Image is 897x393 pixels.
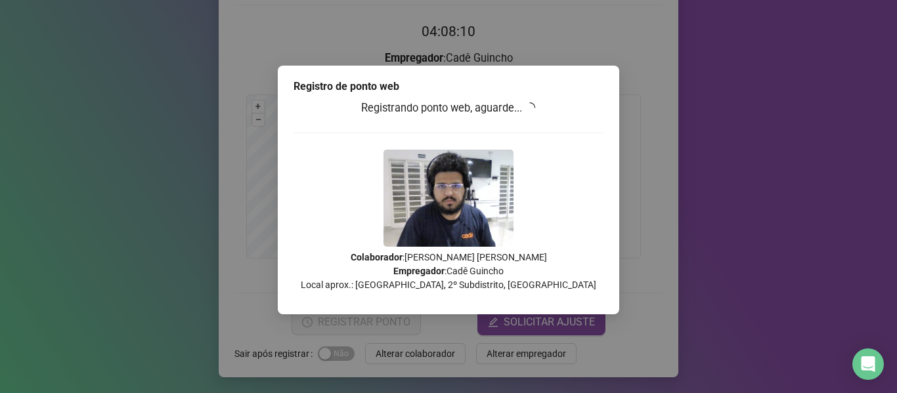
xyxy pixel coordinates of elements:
p: : [PERSON_NAME] [PERSON_NAME] : Cadê Guincho Local aprox.: [GEOGRAPHIC_DATA], 2º Subdistrito, [GE... [294,251,603,292]
span: loading [523,101,537,115]
div: Open Intercom Messenger [852,348,884,380]
strong: Empregador [393,266,445,276]
div: Registro de ponto web [294,79,603,94]
strong: Colaborador [351,252,403,262]
h3: Registrando ponto web, aguarde... [294,100,603,117]
img: 9k= [383,150,514,247]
